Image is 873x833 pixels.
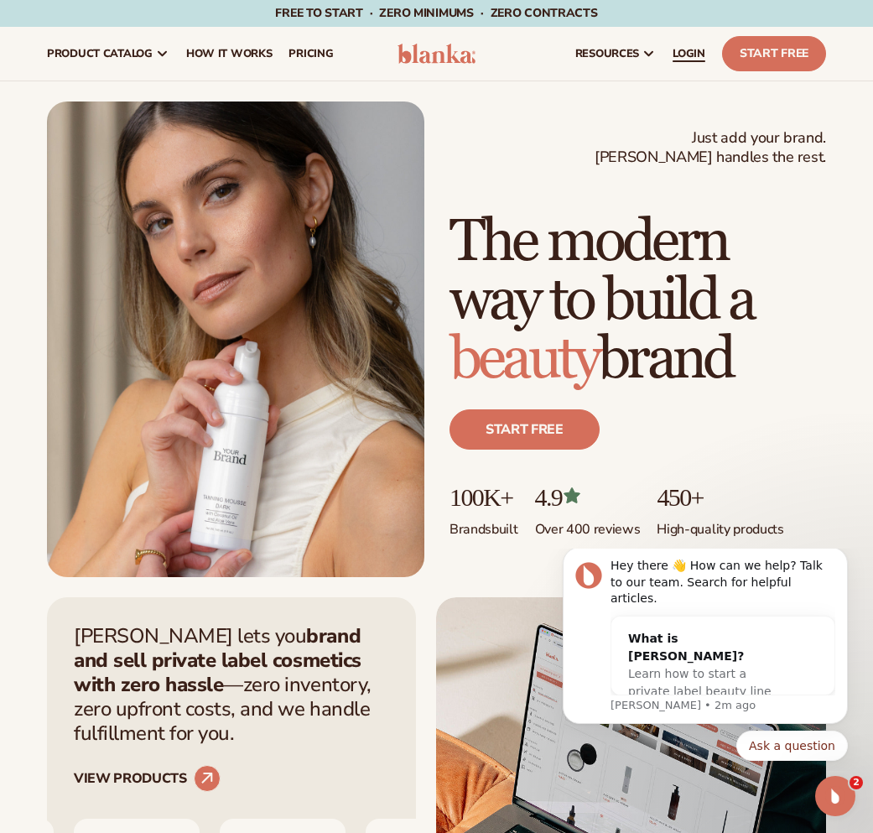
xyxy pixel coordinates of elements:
[449,213,826,389] h1: The modern way to build a brand
[74,765,221,792] a: VIEW PRODUCTS
[657,511,783,539] p: High-quality products
[722,36,826,71] a: Start Free
[664,27,714,81] a: LOGIN
[538,549,873,771] iframe: Intercom notifications message
[186,47,273,60] span: How It Works
[567,27,664,81] a: resources
[74,622,361,698] strong: brand and sell private label cosmetics with zero hassle
[91,118,234,167] span: Learn how to start a private label beauty line with [PERSON_NAME]
[38,13,65,40] img: Profile image for Lee
[280,27,341,81] a: pricing
[449,409,600,450] a: Start free
[47,47,153,60] span: product catalog
[535,511,641,539] p: Over 400 reviews
[73,9,298,147] div: Message content
[815,776,855,816] iframe: Intercom live chat
[73,149,298,164] p: Message from Lee, sent 2m ago
[398,44,475,64] img: logo
[449,483,518,511] p: 100K+
[47,102,424,577] img: Female holding tanning mousse.
[199,182,310,212] button: Quick reply: Ask a question
[288,47,333,60] span: pricing
[74,68,263,183] div: What is [PERSON_NAME]?Learn how to start a private label beauty line with [PERSON_NAME]
[275,5,597,21] span: Free to start · ZERO minimums · ZERO contracts
[73,9,298,59] div: Hey there 👋 How can we help? Talk to our team. Search for helpful articles.
[25,182,310,212] div: Quick reply options
[91,81,247,117] div: What is [PERSON_NAME]?
[657,483,783,511] p: 450+
[673,47,705,60] span: LOGIN
[39,27,178,81] a: product catalog
[595,128,826,168] span: Just add your brand. [PERSON_NAME] handles the rest.
[74,624,389,745] p: [PERSON_NAME] lets you —zero inventory, zero upfront costs, and we handle fulfillment for you.
[535,483,641,511] p: 4.9
[449,511,518,539] p: Brands built
[178,27,281,81] a: How It Works
[850,776,863,789] span: 2
[449,324,598,395] span: beauty
[575,47,639,60] span: resources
